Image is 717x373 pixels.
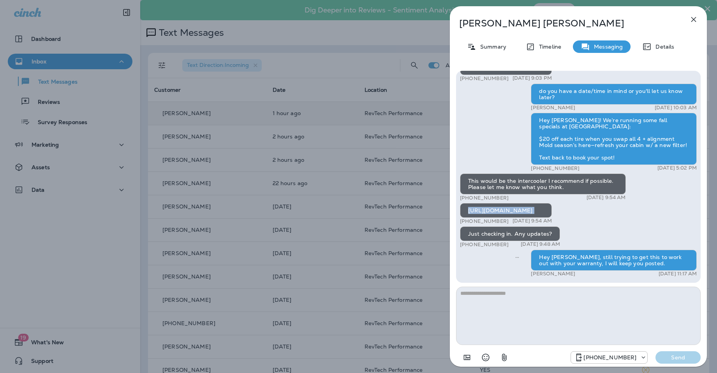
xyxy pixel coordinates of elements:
[460,203,552,218] div: [URL][DOMAIN_NAME]
[587,194,626,201] p: [DATE] 9:54 AM
[535,44,561,50] p: Timeline
[655,105,697,111] p: [DATE] 10:03 AM
[571,353,647,362] div: +1 (571) 520-7309
[513,218,552,224] p: [DATE] 9:54 AM
[515,253,519,260] span: Sent
[531,271,575,277] p: [PERSON_NAME]
[459,350,475,365] button: Add in a premade template
[460,194,509,201] p: [PHONE_NUMBER]
[459,18,672,29] p: [PERSON_NAME] [PERSON_NAME]
[460,173,626,194] div: This would be the intercooler I recommend if possible. Please let me know what you think.
[460,75,509,82] p: [PHONE_NUMBER]
[476,44,506,50] p: Summary
[531,105,575,111] p: [PERSON_NAME]
[521,241,560,247] p: [DATE] 9:48 AM
[531,84,697,105] div: do you have a date/time in mind or you'll let us know later?
[460,226,560,241] div: Just checking in. Any updates?
[590,44,623,50] p: Messaging
[652,44,674,50] p: Details
[531,113,697,165] div: Hey [PERSON_NAME]! We’re running some fall specials at [GEOGRAPHIC_DATA]: $20 off each tire when ...
[460,218,509,224] p: [PHONE_NUMBER]
[513,75,552,81] p: [DATE] 9:03 PM
[460,241,509,248] p: [PHONE_NUMBER]
[657,165,697,171] p: [DATE] 5:02 PM
[531,250,697,271] div: Hey [PERSON_NAME], still trying to get this to work out with your warranty, I will keep you posted.
[531,165,580,172] p: [PHONE_NUMBER]
[478,350,493,365] button: Select an emoji
[583,354,636,361] p: [PHONE_NUMBER]
[659,271,697,277] p: [DATE] 11:17 AM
